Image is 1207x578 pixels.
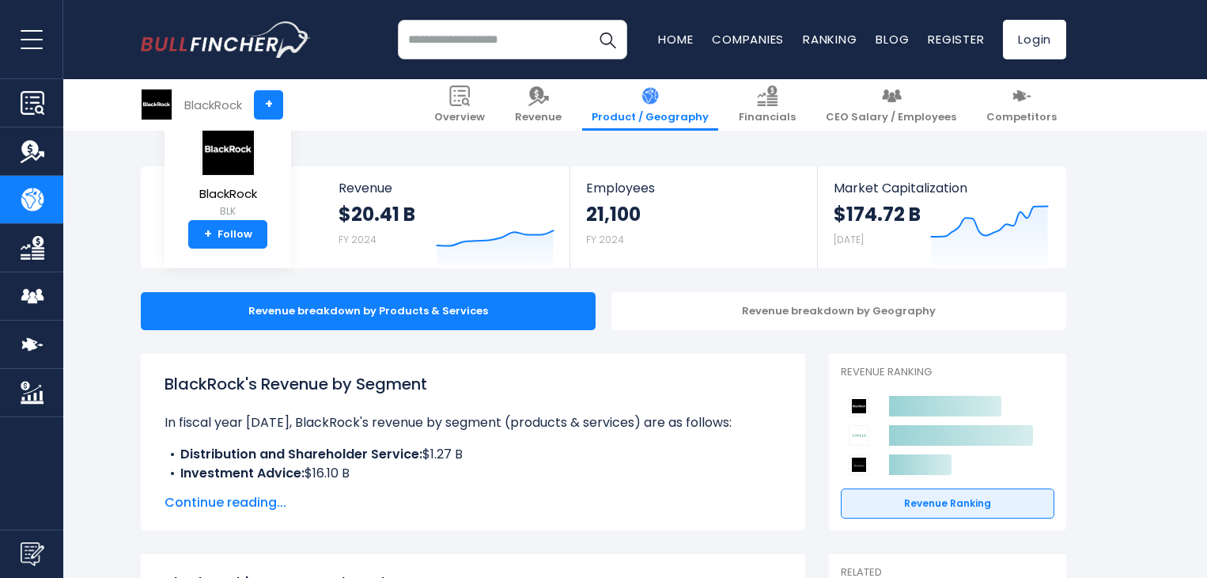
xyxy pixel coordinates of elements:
strong: 21,100 [586,202,641,226]
b: Distribution and Shareholder Service: [180,445,422,463]
strong: $174.72 B [834,202,921,226]
small: FY 2024 [586,233,624,246]
img: Apollo Global Management competitors logo [849,425,869,446]
span: Continue reading... [165,493,781,512]
a: Employees 21,100 FY 2024 [570,166,816,268]
a: + [254,90,283,120]
span: Competitors [986,111,1057,124]
a: Blog [876,31,909,48]
li: $16.10 B [165,464,781,483]
strong: $20.41 B [339,202,415,226]
a: +Follow [188,220,267,249]
a: Revenue [505,79,571,131]
span: Financials [739,111,796,124]
a: Financials [729,79,805,131]
span: Market Capitalization [834,181,1049,196]
a: Competitors [977,79,1066,131]
span: BlackRock [199,188,257,201]
small: BLK [199,204,257,219]
span: CEO Salary / Employees [826,111,956,124]
b: Investment Advice: [180,464,305,482]
a: BlackRock BLK [199,122,258,221]
button: Search [588,20,627,59]
span: Product / Geography [592,111,709,124]
a: Login [1003,20,1066,59]
span: Revenue [515,111,562,124]
img: BLK logo [200,123,255,176]
span: Overview [434,111,485,124]
small: [DATE] [834,233,864,246]
a: Register [928,31,984,48]
p: Revenue Ranking [841,366,1054,379]
img: bullfincher logo [141,21,311,58]
span: Revenue [339,181,554,196]
a: Home [658,31,693,48]
strong: + [204,227,212,241]
div: Revenue breakdown by Geography [611,292,1066,330]
div: BlackRock [184,96,242,114]
img: BLK logo [142,89,172,120]
li: $1.27 B [165,445,781,464]
a: CEO Salary / Employees [816,79,966,131]
span: Employees [586,181,800,196]
small: FY 2024 [339,233,376,246]
a: Revenue $20.41 B FY 2024 [323,166,570,268]
a: Revenue Ranking [841,489,1054,519]
img: BlackRock competitors logo [849,396,869,416]
a: Ranking [803,31,857,48]
a: Product / Geography [582,79,718,131]
a: Overview [425,79,494,131]
div: Revenue breakdown by Products & Services [141,292,596,330]
a: Go to homepage [141,21,311,58]
a: Market Capitalization $174.72 B [DATE] [818,166,1065,268]
img: Blackstone competitors logo [849,454,869,475]
h1: BlackRock's Revenue by Segment [165,372,781,396]
a: Companies [712,31,784,48]
p: In fiscal year [DATE], BlackRock's revenue by segment (products & services) are as follows: [165,413,781,432]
